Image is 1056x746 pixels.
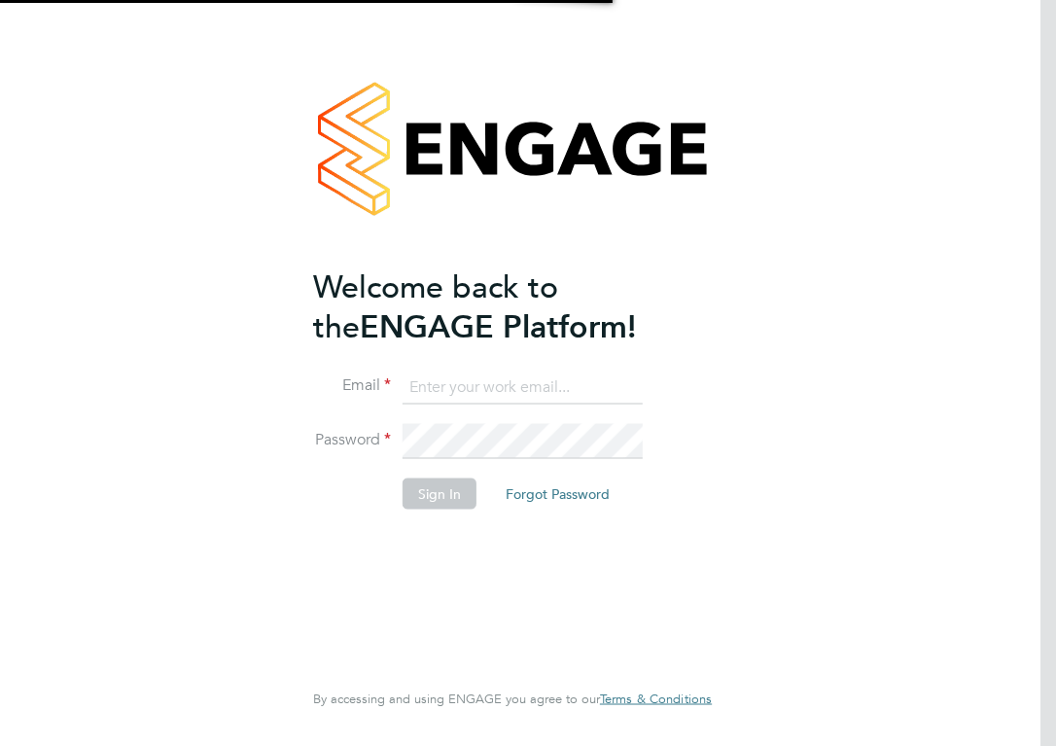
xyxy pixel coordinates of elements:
button: Sign In [403,479,476,510]
label: Email [313,375,391,396]
input: Enter your work email... [403,370,643,405]
span: Terms & Conditions [600,691,712,707]
label: Password [313,430,391,450]
a: Terms & Conditions [600,692,712,707]
button: Forgot Password [490,479,625,510]
span: Welcome back to the [313,267,558,345]
span: By accessing and using ENGAGE you agree to our [313,691,712,707]
h2: ENGAGE Platform! [313,266,692,346]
